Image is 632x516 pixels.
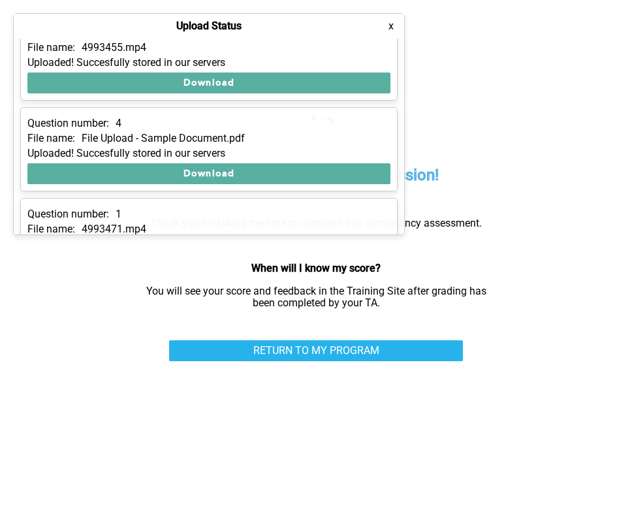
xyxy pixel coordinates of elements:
[27,57,390,69] div: Uploaded! Succesfully stored in our servers
[169,340,463,361] a: RETURN TO MY PROGRAM
[82,223,146,235] p: 4993471.mp4
[136,285,496,310] p: You will see your score and feedback in the Training Site after grading has been completed by you...
[13,13,128,34] button: Show Uploads
[27,42,75,54] p: File name:
[176,20,242,32] h4: Upload Status
[251,262,381,274] strong: When will I know my score?
[116,208,121,220] p: 1
[27,163,390,184] button: Download
[82,133,245,144] p: File Upload - Sample Document.pdf
[27,118,109,129] p: Question number:
[116,118,121,129] p: 4
[27,73,390,93] button: Download
[82,42,146,54] p: 4993455.mp4
[27,208,109,220] p: Question number:
[27,148,390,159] div: Uploaded! Succesfully stored in our servers
[27,133,75,144] p: File name:
[27,223,75,235] p: File name:
[385,20,398,33] button: x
